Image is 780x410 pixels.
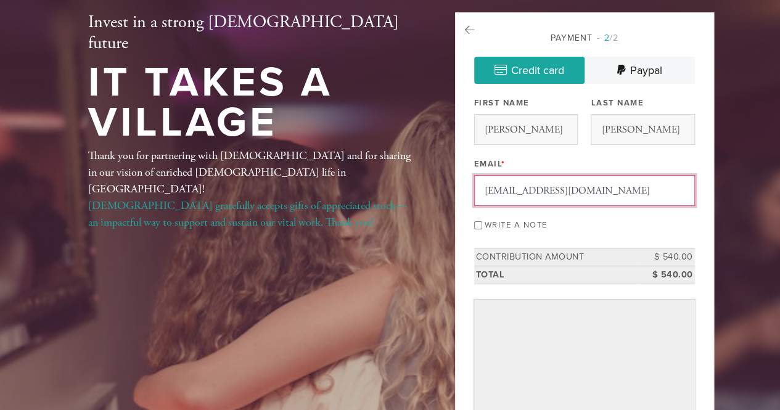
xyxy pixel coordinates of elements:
label: Last Name [591,97,644,109]
label: Write a note [485,220,548,230]
h1: It Takes a Village [88,63,415,142]
label: Email [474,158,506,170]
span: 2 [604,33,610,43]
a: [DEMOGRAPHIC_DATA] gratefully accepts gifts of appreciated stock—an impactful way to support and ... [88,199,407,229]
td: $ 540.00 [639,248,695,266]
a: Credit card [474,57,585,84]
div: Thank you for partnering with [DEMOGRAPHIC_DATA] and for sharing in our vision of enriched [DEMOG... [88,147,415,231]
label: First Name [474,97,530,109]
h2: Invest in a strong [DEMOGRAPHIC_DATA] future [88,12,415,54]
td: Contribution Amount [474,248,639,266]
span: /2 [597,33,618,43]
div: Payment [474,31,695,44]
td: Total [474,266,639,284]
a: Paypal [585,57,695,84]
td: $ 540.00 [639,266,695,284]
span: This field is required. [501,159,506,169]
